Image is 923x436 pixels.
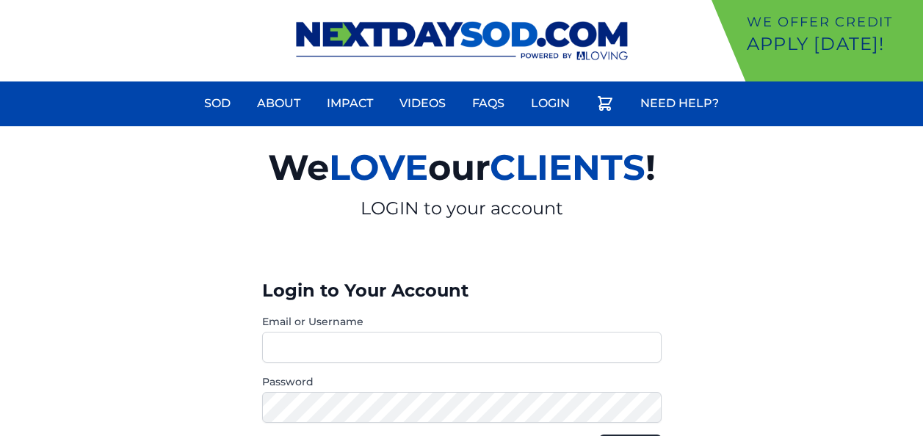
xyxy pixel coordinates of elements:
p: We offer Credit [747,12,917,32]
a: Videos [391,86,455,121]
a: Impact [318,86,382,121]
h3: Login to Your Account [262,279,662,302]
span: CLIENTS [490,146,645,189]
label: Email or Username [262,314,662,329]
a: FAQs [463,86,513,121]
label: Password [262,374,662,389]
a: Need Help? [631,86,728,121]
p: Apply [DATE]! [747,32,917,56]
h2: We our ! [98,138,826,197]
a: About [248,86,309,121]
span: LOVE [329,146,428,189]
p: LOGIN to your account [98,197,826,220]
a: Sod [195,86,239,121]
a: Login [522,86,579,121]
